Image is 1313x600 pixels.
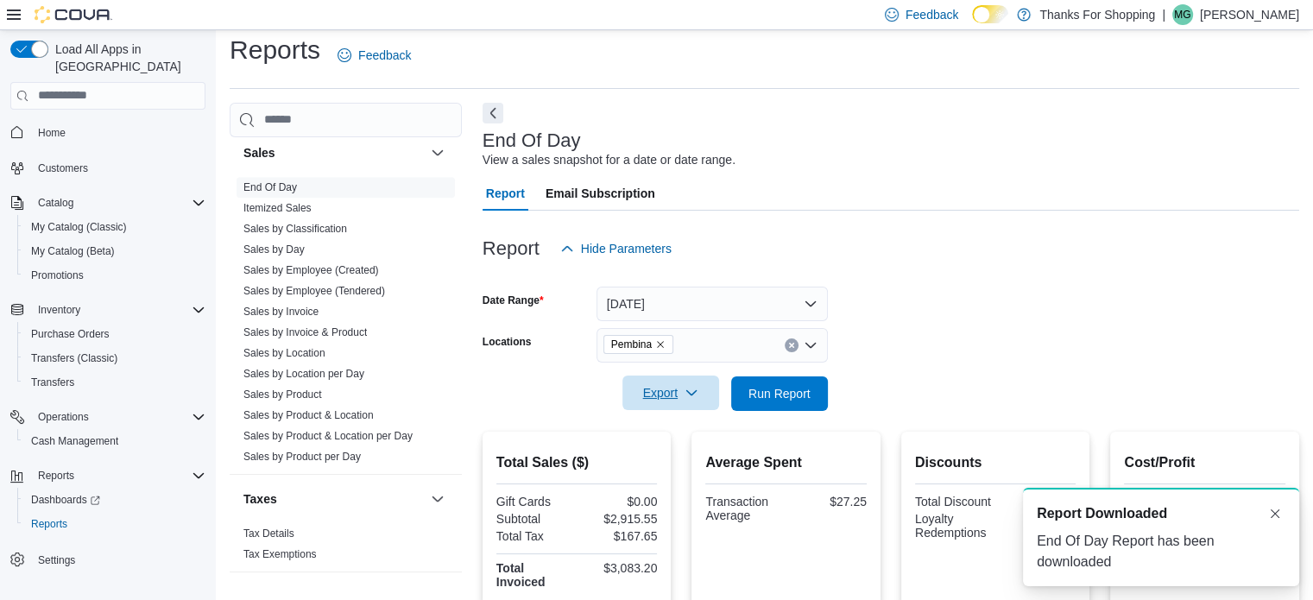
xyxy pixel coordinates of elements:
[24,324,117,344] a: Purchase Orders
[483,335,532,349] label: Locations
[243,347,325,359] a: Sales by Location
[622,376,719,410] button: Export
[31,376,74,389] span: Transfers
[243,548,317,560] a: Tax Exemptions
[31,465,205,486] span: Reports
[31,327,110,341] span: Purchase Orders
[1037,503,1167,524] span: Report Downloaded
[597,287,828,321] button: [DATE]
[38,553,75,567] span: Settings
[1174,4,1190,25] span: MG
[243,547,317,561] span: Tax Exemptions
[496,495,573,508] div: Gift Cards
[24,372,81,393] a: Transfers
[790,495,867,508] div: $27.25
[31,550,82,571] a: Settings
[31,157,205,179] span: Customers
[1039,4,1155,25] p: Thanks For Shopping
[243,284,385,298] span: Sales by Employee (Tendered)
[1200,4,1299,25] p: [PERSON_NAME]
[243,527,294,540] span: Tax Details
[580,495,657,508] div: $0.00
[3,155,212,180] button: Customers
[31,158,95,179] a: Customers
[243,222,347,236] span: Sales by Classification
[24,489,107,510] a: Dashboards
[243,264,379,276] a: Sales by Employee (Created)
[17,370,212,395] button: Transfers
[243,367,364,381] span: Sales by Location per Day
[24,348,124,369] a: Transfers (Classic)
[243,346,325,360] span: Sales by Location
[24,217,134,237] a: My Catalog (Classic)
[243,325,367,339] span: Sales by Invoice & Product
[35,6,112,23] img: Cova
[581,240,672,257] span: Hide Parameters
[1265,503,1285,524] button: Dismiss toast
[553,231,679,266] button: Hide Parameters
[804,338,817,352] button: Open list of options
[915,495,992,508] div: Total Discount
[972,23,973,24] span: Dark Mode
[580,512,657,526] div: $2,915.55
[31,300,87,320] button: Inventory
[243,326,367,338] a: Sales by Invoice & Product
[243,181,297,193] a: End Of Day
[24,217,205,237] span: My Catalog (Classic)
[3,405,212,429] button: Operations
[496,529,573,543] div: Total Tax
[17,429,212,453] button: Cash Management
[243,144,424,161] button: Sales
[705,452,867,473] h2: Average Spent
[230,523,462,572] div: Taxes
[1172,4,1193,25] div: Mac Gillis
[3,464,212,488] button: Reports
[972,5,1008,23] input: Dark Mode
[24,241,205,262] span: My Catalog (Beta)
[24,241,122,262] a: My Catalog (Beta)
[243,285,385,297] a: Sales by Employee (Tendered)
[655,339,666,350] button: Remove Pembina from selection in this group
[31,548,205,570] span: Settings
[24,265,91,286] a: Promotions
[243,429,413,443] span: Sales by Product & Location per Day
[48,41,205,75] span: Load All Apps in [GEOGRAPHIC_DATA]
[31,465,81,486] button: Reports
[24,514,205,534] span: Reports
[31,244,115,258] span: My Catalog (Beta)
[243,368,364,380] a: Sales by Location per Day
[230,177,462,474] div: Sales
[17,488,212,512] a: Dashboards
[230,33,320,67] h1: Reports
[17,215,212,239] button: My Catalog (Classic)
[243,243,305,256] a: Sales by Day
[1162,4,1165,25] p: |
[38,161,88,175] span: Customers
[31,300,205,320] span: Inventory
[243,223,347,235] a: Sales by Classification
[243,409,374,421] a: Sales by Product & Location
[633,376,709,410] span: Export
[483,294,544,307] label: Date Range
[243,144,275,161] h3: Sales
[546,176,655,211] span: Email Subscription
[17,239,212,263] button: My Catalog (Beta)
[24,348,205,369] span: Transfers (Classic)
[31,351,117,365] span: Transfers (Classic)
[427,489,448,509] button: Taxes
[24,489,205,510] span: Dashboards
[24,431,205,452] span: Cash Management
[31,517,67,531] span: Reports
[496,561,546,589] strong: Total Invoiced
[31,122,205,143] span: Home
[496,512,573,526] div: Subtotal
[17,263,212,287] button: Promotions
[3,191,212,215] button: Catalog
[24,514,74,534] a: Reports
[243,388,322,401] span: Sales by Product
[24,431,125,452] a: Cash Management
[243,430,413,442] a: Sales by Product & Location per Day
[1037,503,1285,524] div: Notification
[243,527,294,540] a: Tax Details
